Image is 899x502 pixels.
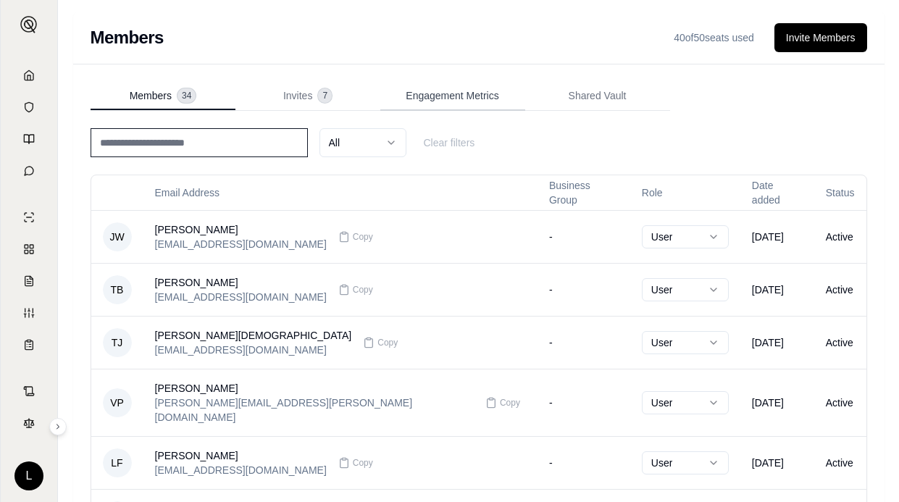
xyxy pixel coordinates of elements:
[155,237,327,251] div: [EMAIL_ADDRESS][DOMAIN_NAME]
[814,369,866,436] td: Active
[9,156,49,185] a: Chat
[283,88,312,103] span: Invites
[353,231,373,243] span: Copy
[20,16,38,33] img: Expand sidebar
[9,93,49,122] a: Documents Vault
[569,88,627,103] span: Shared Vault
[9,125,49,154] a: Prompt Library
[740,436,814,489] td: [DATE]
[91,26,164,49] h2: Members
[155,328,352,343] div: [PERSON_NAME][DEMOGRAPHIC_DATA]
[9,298,49,327] a: Custom Report
[500,397,520,409] span: Copy
[814,263,866,316] td: Active
[538,210,630,263] td: -
[9,409,49,438] a: Legal Search Engine
[103,328,132,357] span: TJ
[480,388,526,417] button: Copy
[377,337,398,348] span: Copy
[155,275,327,290] div: [PERSON_NAME]
[155,343,352,357] div: [EMAIL_ADDRESS][DOMAIN_NAME]
[538,369,630,436] td: -
[155,222,327,237] div: [PERSON_NAME]
[740,316,814,369] td: [DATE]
[814,436,866,489] td: Active
[14,10,43,39] button: Expand sidebar
[333,448,379,477] button: Copy
[333,275,379,304] button: Copy
[9,267,49,296] a: Claim Coverage
[740,210,814,263] td: [DATE]
[103,275,132,304] span: TB
[155,381,474,396] div: [PERSON_NAME]
[143,175,538,210] th: Email Address
[9,61,49,90] a: Home
[665,26,763,49] div: 40 of 50 seats used
[155,448,327,463] div: [PERSON_NAME]
[814,316,866,369] td: Active
[630,175,740,210] th: Role
[740,369,814,436] td: [DATE]
[103,222,132,251] span: JW
[538,263,630,316] td: -
[814,210,866,263] td: Active
[9,330,49,359] a: Coverage Table
[538,436,630,489] td: -
[155,290,327,304] div: [EMAIL_ADDRESS][DOMAIN_NAME]
[9,377,49,406] a: Contract Analysis
[740,263,814,316] td: [DATE]
[155,463,327,477] div: [EMAIL_ADDRESS][DOMAIN_NAME]
[406,88,498,103] span: Engagement Metrics
[333,222,379,251] button: Copy
[814,175,866,210] th: Status
[357,328,403,357] button: Copy
[9,235,49,264] a: Policy Comparisons
[130,88,172,103] span: Members
[14,461,43,490] div: L
[103,448,132,477] span: LF
[353,457,373,469] span: Copy
[353,284,373,296] span: Copy
[155,396,474,424] div: [PERSON_NAME][EMAIL_ADDRESS][PERSON_NAME][DOMAIN_NAME]
[177,88,196,103] span: 34
[49,418,67,435] button: Expand sidebar
[318,88,332,103] span: 7
[9,203,49,232] a: Single Policy
[538,175,630,210] th: Business Group
[740,175,814,210] th: Date added
[538,316,630,369] td: -
[103,388,132,417] span: VP
[774,23,867,52] button: Invite Members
